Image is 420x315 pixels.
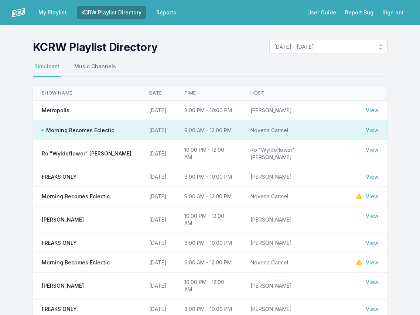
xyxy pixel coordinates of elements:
td: [DATE] [140,273,175,299]
td: [PERSON_NAME] [242,233,346,253]
img: logo-white-87cec1fa9cbef997252546196dc51331.png [12,6,25,19]
td: [DATE] [140,206,175,233]
td: 9:00 AM - 12:00 PM [175,120,242,140]
a: Reports [152,6,181,19]
td: [DATE] [140,253,175,273]
a: View [366,259,379,266]
span: FREAKS ONLY [42,239,77,247]
span: [DATE] - [DATE] [274,43,372,51]
button: Simulcast [33,63,61,77]
td: [DATE] [140,140,175,167]
td: Novena Carmel [242,120,346,140]
span: [PERSON_NAME] [42,216,84,223]
a: Report Bug [341,6,378,19]
td: 8:00 PM - 10:00 PM [175,233,242,253]
td: [PERSON_NAME] [242,167,346,187]
a: User Guide [303,6,341,19]
a: My Playlist [34,6,71,19]
a: View [366,146,379,154]
td: [DATE] [140,187,175,206]
a: View [366,305,379,313]
td: 8:00 PM - 10:00 PM [175,101,242,120]
td: [PERSON_NAME] [242,101,346,120]
button: Music Channels [73,63,117,77]
td: [DATE] [140,120,175,140]
td: 8:00 PM - 10:00 PM [175,167,242,187]
td: 10:00 PM - 12:00 AM [175,206,242,233]
th: Host [242,86,346,101]
td: 10:00 PM - 12:00 AM [175,273,242,299]
td: Ro "Wyldeflower" [PERSON_NAME] [242,140,346,167]
td: 10:00 PM - 12:00 AM [175,140,242,167]
a: View [366,193,379,200]
a: View [366,126,379,134]
span: FREAKS ONLY [42,173,77,181]
td: [DATE] [140,233,175,253]
span: [PERSON_NAME] [42,282,84,290]
h1: KCRW Playlist Directory [33,40,158,54]
td: [PERSON_NAME] [242,273,346,299]
th: Date [140,86,175,101]
span: Morning Becomes Eclectic [42,127,114,134]
td: Novena Carmel [242,253,346,273]
td: Novena Carmel [242,187,346,206]
span: Metropolis [42,107,69,114]
span: Morning Becomes Eclectic [42,259,110,266]
a: KCRW Playlist Directory [77,6,146,19]
button: Sign out [378,6,408,19]
a: View [366,278,379,286]
a: View [366,239,379,247]
th: Time [175,86,242,101]
th: Show Name [33,86,140,101]
span: Ro "Wyldeflower" [PERSON_NAME] [42,150,132,157]
td: [DATE] [140,167,175,187]
span: Morning Becomes Eclectic [42,193,110,200]
button: [DATE] - [DATE] [269,40,387,54]
td: [PERSON_NAME] [242,206,346,233]
td: [DATE] [140,101,175,120]
td: 9:00 AM - 12:00 PM [175,253,242,273]
a: View [366,212,379,220]
span: FREAKS ONLY [42,305,77,313]
td: 9:00 AM - 12:00 PM [175,187,242,206]
a: View [366,107,379,114]
a: View [366,173,379,181]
